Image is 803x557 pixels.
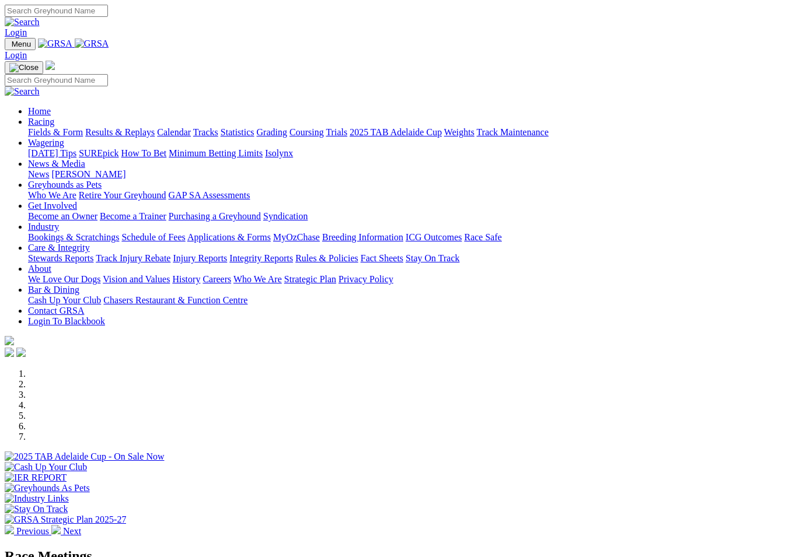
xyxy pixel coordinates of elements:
[203,274,231,284] a: Careers
[5,462,87,472] img: Cash Up Your Club
[28,169,49,179] a: News
[28,222,59,232] a: Industry
[5,61,43,74] button: Toggle navigation
[5,472,67,483] img: IER REPORT
[28,180,102,190] a: Greyhounds as Pets
[28,201,77,211] a: Get Involved
[464,232,501,242] a: Race Safe
[5,86,40,97] img: Search
[9,63,39,72] img: Close
[46,61,55,70] img: logo-grsa-white.png
[350,127,442,137] a: 2025 TAB Adelaide Cup
[51,525,61,534] img: chevron-right-pager-white.svg
[5,483,90,493] img: Greyhounds As Pets
[28,138,64,148] a: Wagering
[28,253,93,263] a: Stewards Reports
[28,159,85,169] a: News & Media
[28,127,798,138] div: Racing
[28,253,798,264] div: Care & Integrity
[263,211,308,221] a: Syndication
[51,526,81,536] a: Next
[103,295,247,305] a: Chasers Restaurant & Function Centre
[173,253,227,263] a: Injury Reports
[265,148,293,158] a: Isolynx
[79,148,118,158] a: SUREpick
[28,274,100,284] a: We Love Our Dogs
[169,190,250,200] a: GAP SA Assessments
[5,336,14,345] img: logo-grsa-white.png
[5,5,108,17] input: Search
[63,526,81,536] span: Next
[5,451,165,462] img: 2025 TAB Adelaide Cup - On Sale Now
[361,253,403,263] a: Fact Sheets
[5,493,69,504] img: Industry Links
[193,127,218,137] a: Tracks
[326,127,347,137] a: Trials
[51,169,125,179] a: [PERSON_NAME]
[28,232,119,242] a: Bookings & Scratchings
[28,148,76,158] a: [DATE] Tips
[100,211,166,221] a: Become a Trainer
[96,253,170,263] a: Track Injury Rebate
[28,117,54,127] a: Racing
[5,504,68,514] img: Stay On Track
[322,232,403,242] a: Breeding Information
[5,50,27,60] a: Login
[406,232,462,242] a: ICG Outcomes
[295,253,358,263] a: Rules & Policies
[444,127,474,137] a: Weights
[5,525,14,534] img: chevron-left-pager-white.svg
[103,274,170,284] a: Vision and Values
[406,253,459,263] a: Stay On Track
[16,526,49,536] span: Previous
[121,232,185,242] a: Schedule of Fees
[16,348,26,357] img: twitter.svg
[28,211,97,221] a: Become an Owner
[79,190,166,200] a: Retire Your Greyhound
[28,285,79,295] a: Bar & Dining
[28,127,83,137] a: Fields & Form
[5,348,14,357] img: facebook.svg
[28,295,798,306] div: Bar & Dining
[28,232,798,243] div: Industry
[169,211,261,221] a: Purchasing a Greyhound
[289,127,324,137] a: Coursing
[477,127,549,137] a: Track Maintenance
[229,253,293,263] a: Integrity Reports
[157,127,191,137] a: Calendar
[257,127,287,137] a: Grading
[28,295,101,305] a: Cash Up Your Club
[28,274,798,285] div: About
[85,127,155,137] a: Results & Replays
[12,40,31,48] span: Menu
[28,211,798,222] div: Get Involved
[5,27,27,37] a: Login
[338,274,393,284] a: Privacy Policy
[5,74,108,86] input: Search
[233,274,282,284] a: Who We Are
[38,38,72,49] img: GRSA
[28,106,51,116] a: Home
[169,148,263,158] a: Minimum Betting Limits
[5,17,40,27] img: Search
[28,316,105,326] a: Login To Blackbook
[28,243,90,253] a: Care & Integrity
[5,38,36,50] button: Toggle navigation
[172,274,200,284] a: History
[28,190,798,201] div: Greyhounds as Pets
[28,264,51,274] a: About
[5,514,126,525] img: GRSA Strategic Plan 2025-27
[273,232,320,242] a: MyOzChase
[121,148,167,158] a: How To Bet
[221,127,254,137] a: Statistics
[187,232,271,242] a: Applications & Forms
[28,306,84,316] a: Contact GRSA
[28,190,76,200] a: Who We Are
[28,148,798,159] div: Wagering
[28,169,798,180] div: News & Media
[5,526,51,536] a: Previous
[75,38,109,49] img: GRSA
[284,274,336,284] a: Strategic Plan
